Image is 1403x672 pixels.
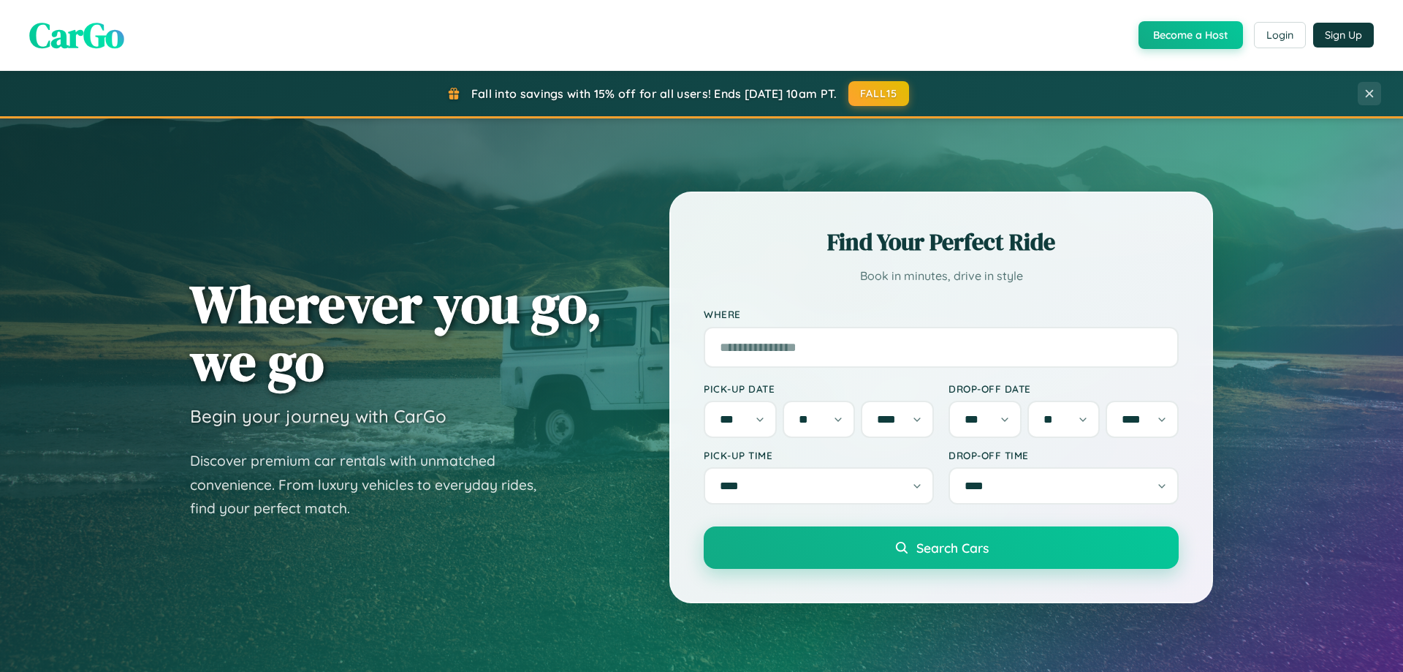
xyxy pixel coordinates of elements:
button: Login [1254,22,1306,48]
h1: Wherever you go, we go [190,275,602,390]
button: Sign Up [1313,23,1374,48]
button: Search Cars [704,526,1179,569]
button: Become a Host [1138,21,1243,49]
h3: Begin your journey with CarGo [190,405,446,427]
label: Pick-up Date [704,382,934,395]
button: FALL15 [848,81,910,106]
label: Where [704,309,1179,321]
label: Drop-off Time [948,449,1179,461]
label: Drop-off Date [948,382,1179,395]
span: CarGo [29,11,124,59]
span: Fall into savings with 15% off for all users! Ends [DATE] 10am PT. [471,86,837,101]
p: Book in minutes, drive in style [704,265,1179,287]
label: Pick-up Time [704,449,934,461]
h2: Find Your Perfect Ride [704,226,1179,258]
span: Search Cars [916,540,989,556]
p: Discover premium car rentals with unmatched convenience. From luxury vehicles to everyday rides, ... [190,449,555,521]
